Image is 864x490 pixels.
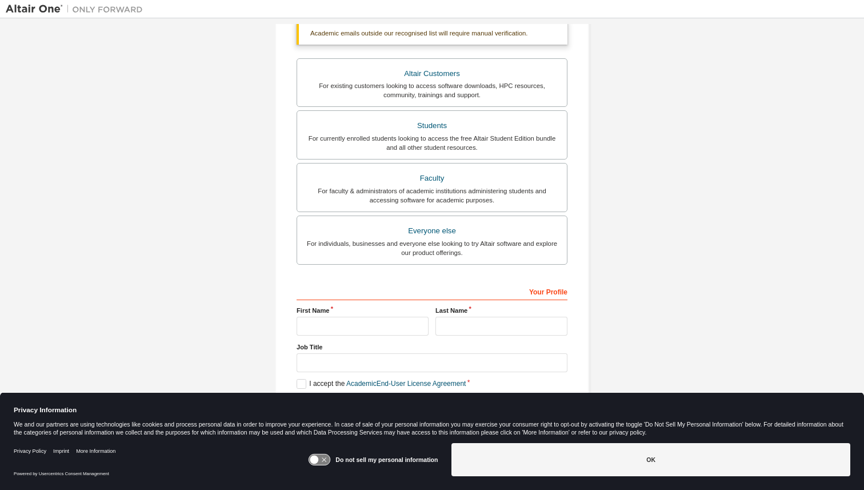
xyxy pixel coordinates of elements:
a: Academic End-User License Agreement [346,380,466,388]
div: For currently enrolled students looking to access the free Altair Student Edition bundle and all ... [304,134,560,152]
div: Students [304,118,560,134]
label: Last Name [435,306,567,315]
img: Altair One [6,3,149,15]
div: For existing customers looking to access software downloads, HPC resources, community, trainings ... [304,81,560,99]
div: For faculty & administrators of academic institutions administering students and accessing softwa... [304,186,560,205]
div: Everyone else [304,223,560,239]
div: Your Profile [297,282,567,300]
div: Faculty [304,170,560,186]
label: Job Title [297,342,567,352]
div: Academic emails outside our recognised list will require manual verification. [297,22,567,45]
div: For individuals, businesses and everyone else looking to try Altair software and explore our prod... [304,239,560,257]
label: First Name [297,306,429,315]
label: I accept the [297,379,466,389]
div: Altair Customers [304,66,560,82]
